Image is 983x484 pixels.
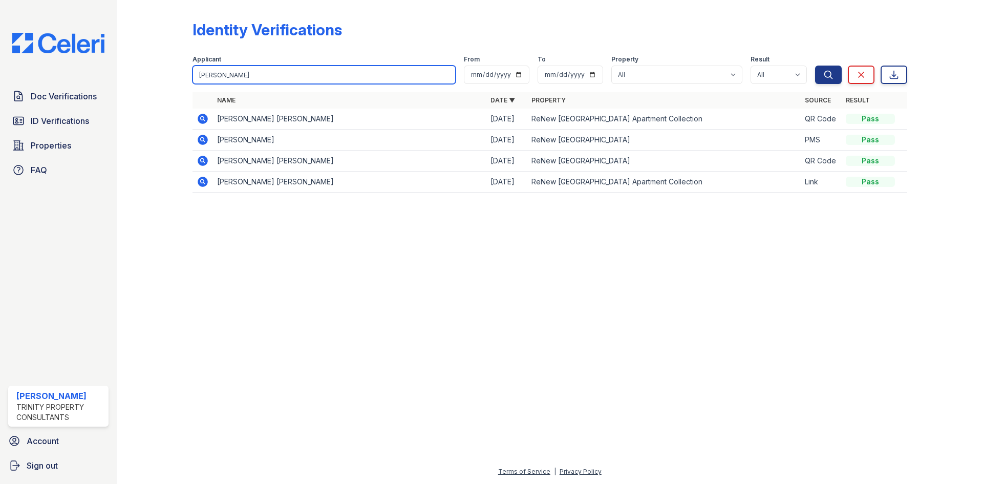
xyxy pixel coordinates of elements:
[213,172,486,193] td: [PERSON_NAME] [PERSON_NAME]
[527,130,801,151] td: ReNew [GEOGRAPHIC_DATA]
[486,130,527,151] td: [DATE]
[213,109,486,130] td: [PERSON_NAME] [PERSON_NAME]
[8,160,109,180] a: FAQ
[846,177,895,187] div: Pass
[486,109,527,130] td: [DATE]
[27,459,58,472] span: Sign out
[538,55,546,64] label: To
[805,96,831,104] a: Source
[846,114,895,124] div: Pass
[801,130,842,151] td: PMS
[27,435,59,447] span: Account
[846,96,870,104] a: Result
[801,109,842,130] td: QR Code
[8,135,109,156] a: Properties
[31,164,47,176] span: FAQ
[4,33,113,53] img: CE_Logo_Blue-a8612792a0a2168367f1c8372b55b34899dd931a85d93a1a3d3e32e68fde9ad4.png
[801,172,842,193] td: Link
[751,55,770,64] label: Result
[16,390,104,402] div: [PERSON_NAME]
[213,151,486,172] td: [PERSON_NAME] [PERSON_NAME]
[31,90,97,102] span: Doc Verifications
[193,55,221,64] label: Applicant
[560,468,602,475] a: Privacy Policy
[486,151,527,172] td: [DATE]
[527,151,801,172] td: ReNew [GEOGRAPHIC_DATA]
[554,468,556,475] div: |
[498,468,550,475] a: Terms of Service
[531,96,566,104] a: Property
[4,455,113,476] a: Sign out
[16,402,104,423] div: Trinity Property Consultants
[846,135,895,145] div: Pass
[846,156,895,166] div: Pass
[193,20,342,39] div: Identity Verifications
[490,96,515,104] a: Date ▼
[217,96,236,104] a: Name
[464,55,480,64] label: From
[8,86,109,107] a: Doc Verifications
[611,55,638,64] label: Property
[213,130,486,151] td: [PERSON_NAME]
[193,66,456,84] input: Search by name or phone number
[486,172,527,193] td: [DATE]
[801,151,842,172] td: QR Code
[4,431,113,451] a: Account
[527,172,801,193] td: ReNew [GEOGRAPHIC_DATA] Apartment Collection
[527,109,801,130] td: ReNew [GEOGRAPHIC_DATA] Apartment Collection
[8,111,109,131] a: ID Verifications
[31,139,71,152] span: Properties
[31,115,89,127] span: ID Verifications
